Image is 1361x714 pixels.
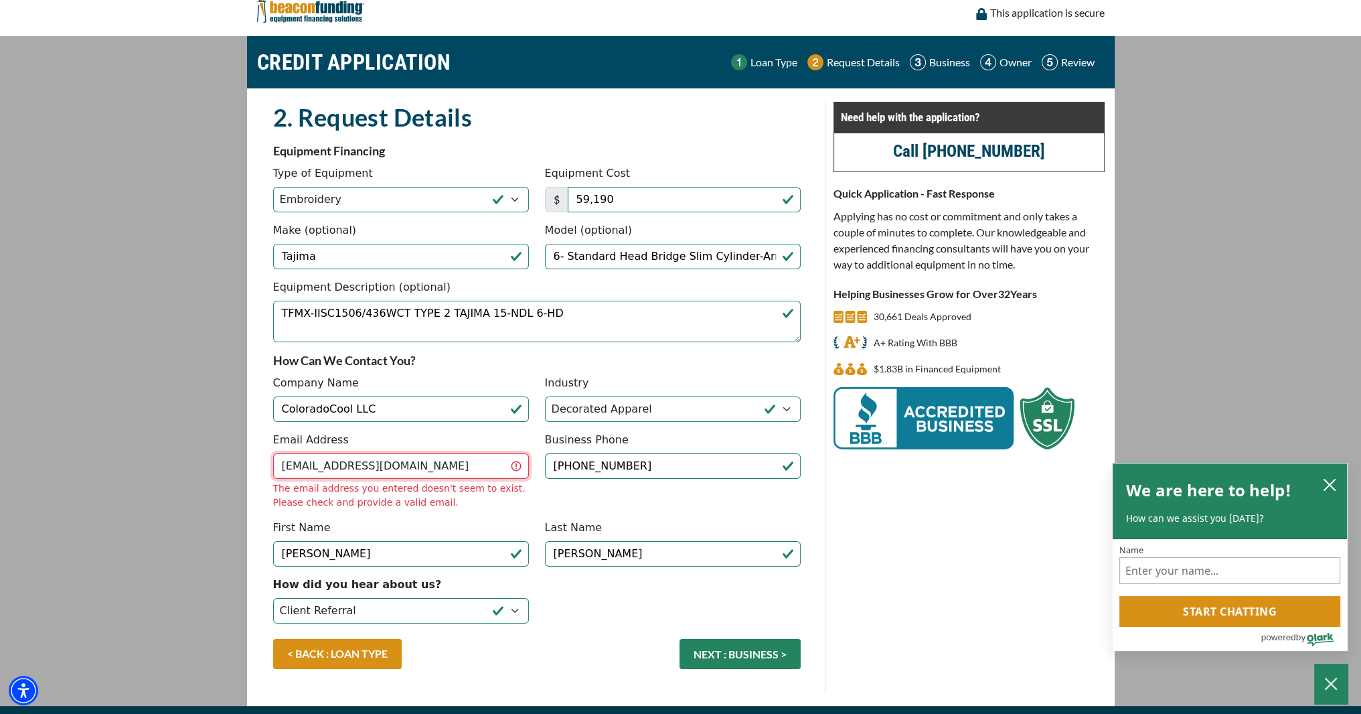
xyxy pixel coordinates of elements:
button: close chatbox [1319,475,1340,494]
img: Step 5 [1042,54,1058,70]
img: lock icon to convery security [976,8,987,20]
p: Business [929,54,970,70]
span: $ [545,187,568,212]
input: Name [1119,557,1340,584]
p: Owner [999,54,1032,70]
label: Equipment Description (optional) [273,279,451,295]
label: How did you hear about us? [273,577,442,593]
img: Step 4 [980,54,996,70]
p: $1,831,843,843 in Financed Equipment [874,361,1001,377]
p: Equipment Financing [273,143,801,159]
label: Equipment Cost [545,165,631,182]
span: by [1296,629,1305,646]
button: NEXT : BUSINESS > [679,639,801,669]
div: Accessibility Menu [9,676,38,705]
a: Powered by Olark [1261,628,1347,650]
p: Applying has no cost or commitment and only takes a couple of minutes to complete. Our knowledgea... [833,208,1105,273]
span: powered [1261,629,1295,646]
p: Helping Businesses Grow for Over Years [833,286,1105,302]
div: olark chatbox [1112,463,1348,652]
h2: We are here to help! [1126,477,1291,504]
a: < BACK : LOAN TYPE [273,639,402,669]
label: Business Phone [545,432,629,448]
label: Last Name [545,520,603,536]
label: Industry [545,375,589,391]
label: Name [1119,546,1340,555]
p: A+ Rating With BBB [874,335,957,351]
iframe: reCAPTCHA [545,577,748,629]
label: Make (optional) [273,222,357,238]
p: Request Details [827,54,900,70]
p: Review [1061,54,1095,70]
div: The email address you entered doesn't seem to exist. Please check and provide a valid email. [273,482,529,510]
img: BBB Acredited Business and SSL Protection [833,387,1074,449]
p: 30,661 Deals Approved [874,309,971,325]
span: 32 [998,287,1010,300]
h2: 2. Request Details [273,102,801,133]
p: Need help with the application? [841,109,1097,125]
button: Start chatting [1119,596,1340,627]
label: Email Address [273,432,349,448]
a: call (847) 897-2486 [893,141,1045,161]
label: Model (optional) [545,222,632,238]
p: How Can We Contact You? [273,352,801,368]
label: Type of Equipment [273,165,373,182]
img: Step 1 [731,54,747,70]
button: Close Chatbox [1314,664,1348,704]
p: Loan Type [750,54,797,70]
p: How can we assist you [DATE]? [1126,512,1334,525]
p: This application is secure [990,5,1105,21]
label: Company Name [273,375,359,391]
img: Step 2 [807,54,823,70]
p: Quick Application - Fast Response [833,186,1105,202]
img: Step 3 [910,54,926,70]
label: First Name [273,520,331,536]
h1: CREDIT APPLICATION [257,43,451,82]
